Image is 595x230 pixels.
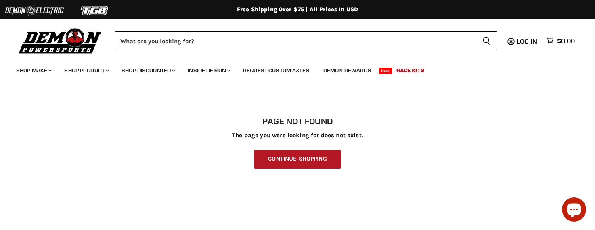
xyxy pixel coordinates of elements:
[542,35,579,47] a: $0.00
[254,150,341,169] a: Continue Shopping
[16,26,105,55] img: Demon Powersports
[16,132,579,139] p: The page you were looking for does not exist.
[559,197,589,224] inbox-online-store-chat: Shopify online store chat
[115,62,180,79] a: Shop Discounted
[65,3,125,18] img: TGB Logo 2
[390,62,430,79] a: Race Kits
[476,31,497,50] button: Search
[10,59,573,79] ul: Main menu
[4,3,65,18] img: Demon Electric Logo 2
[237,62,316,79] a: Request Custom Axles
[517,37,537,45] span: Log in
[10,62,57,79] a: Shop Make
[182,62,235,79] a: Inside Demon
[16,117,579,126] h1: Page not found
[557,37,575,45] span: $0.00
[317,62,377,79] a: Demon Rewards
[513,38,542,45] a: Log in
[379,68,393,74] span: New!
[115,31,497,50] form: Product
[115,31,476,50] input: Search
[58,62,114,79] a: Shop Product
